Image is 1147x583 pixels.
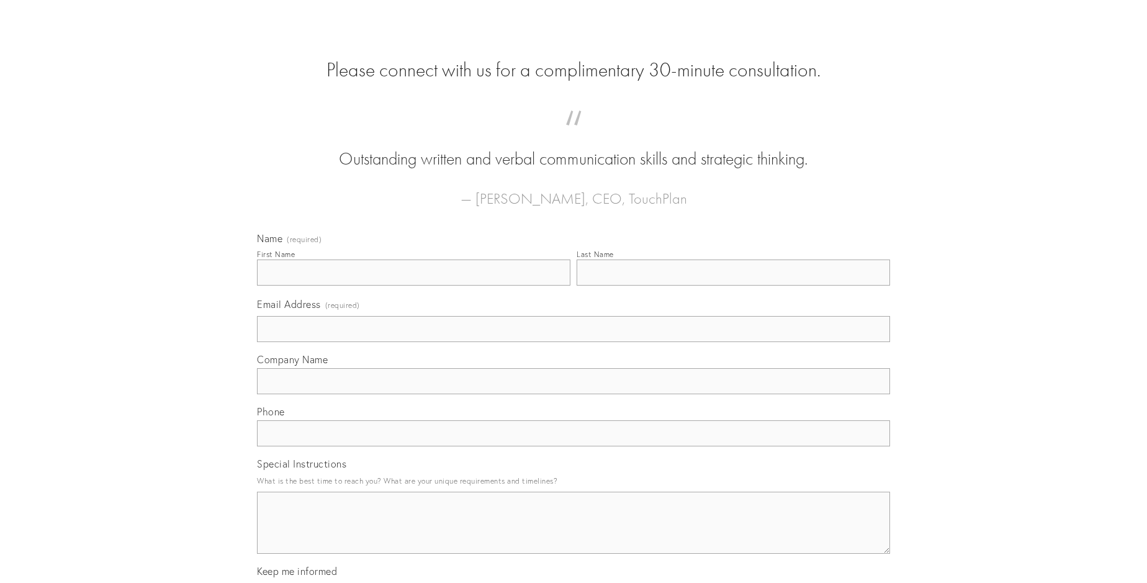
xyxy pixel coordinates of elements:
span: (required) [287,236,322,243]
span: Name [257,232,282,245]
div: Last Name [577,250,614,259]
h2: Please connect with us for a complimentary 30-minute consultation. [257,58,890,82]
span: (required) [325,297,360,314]
span: Phone [257,405,285,418]
blockquote: Outstanding written and verbal communication skills and strategic thinking. [277,123,870,171]
div: First Name [257,250,295,259]
span: “ [277,123,870,147]
span: Special Instructions [257,458,346,470]
span: Company Name [257,353,328,366]
figcaption: — [PERSON_NAME], CEO, TouchPlan [277,171,870,211]
p: What is the best time to reach you? What are your unique requirements and timelines? [257,472,890,489]
span: Email Address [257,298,321,310]
span: Keep me informed [257,565,337,577]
